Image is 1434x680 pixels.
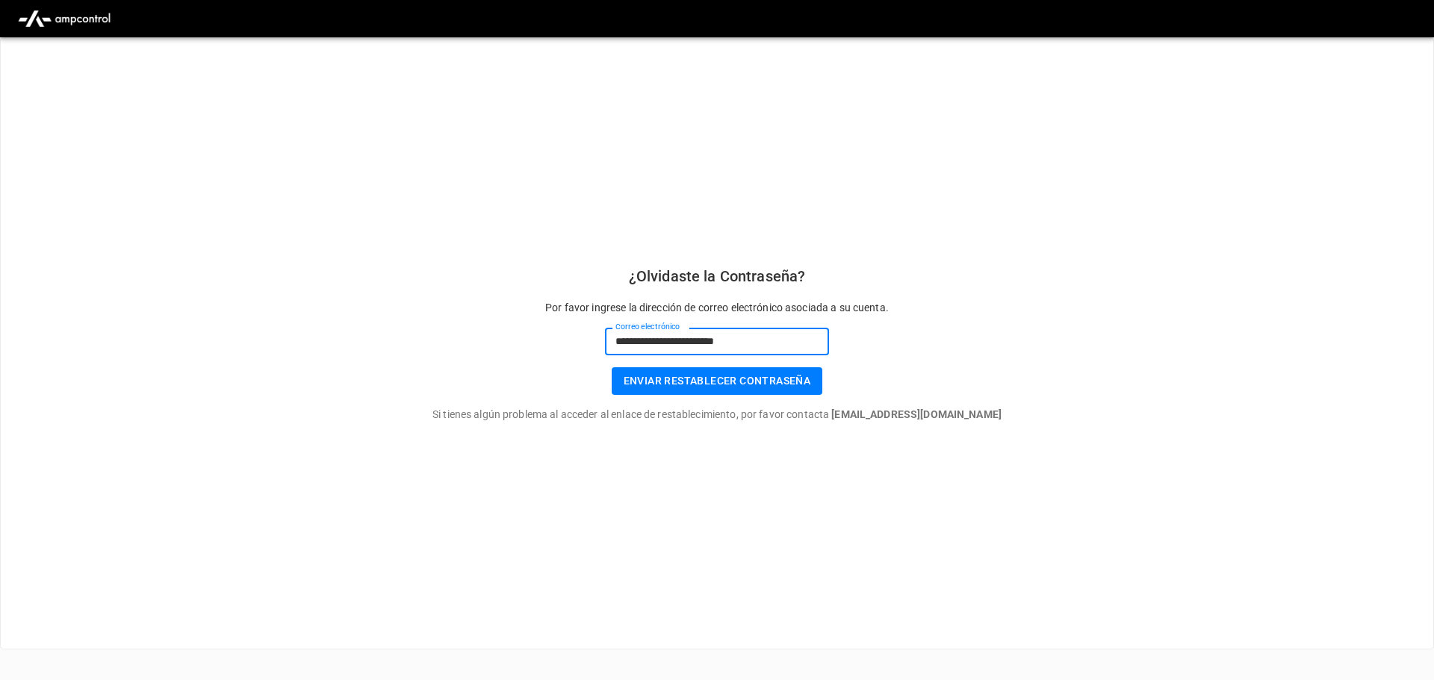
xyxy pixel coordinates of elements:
b: [EMAIL_ADDRESS][DOMAIN_NAME] [831,408,1002,420]
h6: ¿Olvidaste la Contraseña? [629,264,806,288]
button: Enviar restablecer contraseña [612,367,823,395]
p: Por favor ingrese la dirección de correo electrónico asociada a su cuenta. [545,300,889,316]
label: Correo electrónico [615,321,680,333]
p: Si tienes algún problema al acceder al enlace de restablecimiento, por favor contacta [432,407,1002,422]
img: ampcontrol.io logo [12,4,117,33]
